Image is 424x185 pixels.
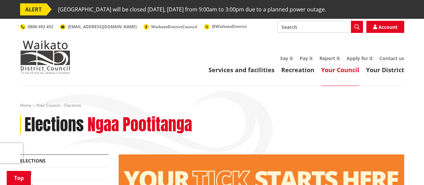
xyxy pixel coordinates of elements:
[204,24,247,29] a: @WaikatoDistrict
[366,21,404,33] a: Account
[300,55,313,61] a: Pay it
[60,24,137,30] a: [EMAIL_ADDRESS][DOMAIN_NAME]
[280,55,293,61] a: Say it
[143,24,197,30] a: WaikatoDistrictCouncil
[28,24,53,30] span: 0800 492 452
[20,3,47,15] span: ALERT
[20,102,32,108] a: Home
[319,55,340,61] a: Report it
[379,55,404,61] a: Contact us
[68,24,137,30] span: [EMAIL_ADDRESS][DOMAIN_NAME]
[87,115,192,135] h2: Ngaa Pootitanga
[20,103,404,108] nav: breadcrumb
[277,21,363,33] input: Search input
[151,24,197,30] span: WaikatoDistrictCouncil
[347,55,373,61] a: Apply for it
[36,102,60,108] a: Your Council
[7,171,31,185] a: Top
[24,115,84,135] h1: Elections
[212,24,247,29] span: @WaikatoDistrict
[208,66,275,74] a: Services and facilities
[366,66,404,74] a: Your District
[58,3,326,15] span: [GEOGRAPHIC_DATA] will be closed [DATE], [DATE] from 9:00am to 3:00pm due to a planned power outage.
[20,40,70,74] img: Waikato District Council - Te Kaunihera aa Takiwaa o Waikato
[64,102,81,108] span: Elections
[20,157,46,164] a: Elections
[20,170,32,177] a: Enrol
[321,66,359,74] a: Your Council
[281,66,314,74] a: Recreation
[20,24,53,30] a: 0800 492 452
